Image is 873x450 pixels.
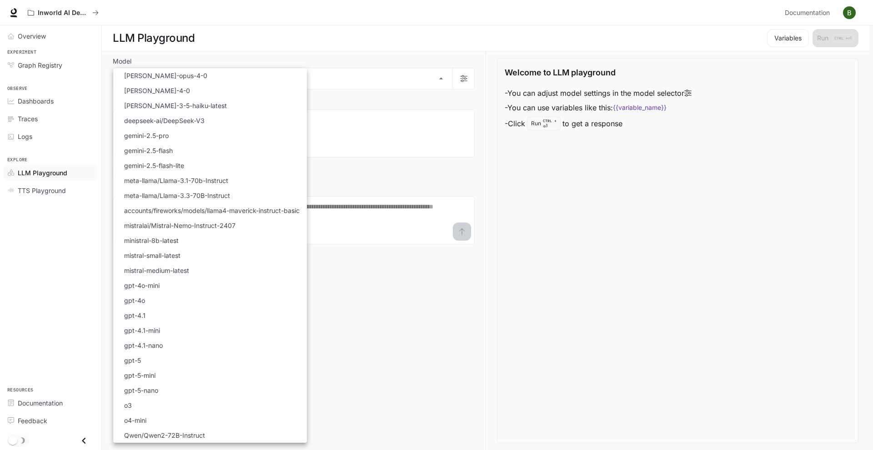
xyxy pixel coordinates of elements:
p: [PERSON_NAME]-opus-4-0 [124,71,207,80]
p: accounts/fireworks/models/llama4-maverick-instruct-basic [124,206,300,215]
p: [PERSON_NAME]-3-5-haiku-latest [124,101,227,110]
p: mistralai/Mistral-Nemo-Instruct-2407 [124,221,236,230]
p: Qwen/Qwen2-72B-Instruct [124,430,205,440]
p: mistral-medium-latest [124,266,189,275]
p: gpt-5-mini [124,371,156,380]
p: ministral-8b-latest [124,236,179,245]
p: meta-llama/Llama-3.3-70B-Instruct [124,191,230,200]
p: gpt-4o [124,296,145,305]
p: gpt-5-nano [124,386,158,395]
p: gemini-2.5-flash [124,146,173,155]
p: gpt-4.1-nano [124,341,163,350]
p: mistral-small-latest [124,251,181,260]
p: o3 [124,401,132,410]
p: deepseek-ai/DeepSeek-V3 [124,116,205,125]
p: gpt-4.1 [124,311,145,320]
p: gpt-4o-mini [124,281,160,290]
p: gemini-2.5-pro [124,131,169,140]
p: gpt-4.1-mini [124,326,160,335]
p: gemini-2.5-flash-lite [124,161,184,170]
p: [PERSON_NAME]-4-0 [124,86,190,95]
p: o4-mini [124,415,146,425]
p: gpt-5 [124,356,141,365]
p: meta-llama/Llama-3.1-70b-Instruct [124,176,228,185]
